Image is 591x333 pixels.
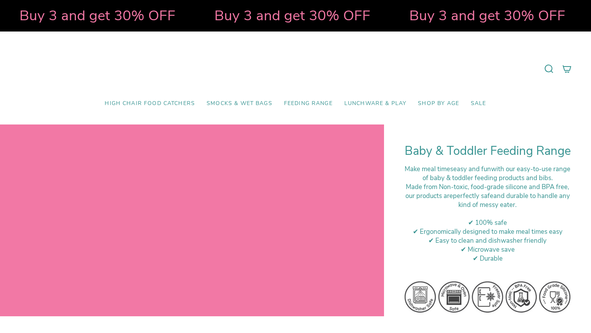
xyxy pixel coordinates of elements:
div: ✔ Ergonomically designed to make meal times easy [403,227,572,236]
a: Shop by Age [412,95,465,113]
span: Feeding Range [284,100,333,107]
a: SALE [465,95,492,113]
div: ✔ Durable [403,254,572,263]
div: ✔ Easy to clean and dishwasher friendly [403,236,572,245]
strong: easy and fun [453,165,491,174]
div: M [403,182,572,209]
h1: Baby & Toddler Feeding Range [403,144,572,158]
strong: Buy 3 and get 30% OFF [214,6,370,25]
span: ✔ Microwave save [461,245,515,254]
span: High Chair Food Catchers [105,100,195,107]
div: ✔ 100% safe [403,218,572,227]
a: High Chair Food Catchers [99,95,201,113]
span: Lunchware & Play [344,100,406,107]
span: SALE [471,100,486,107]
a: Lunchware & Play [338,95,412,113]
a: Feeding Range [278,95,338,113]
span: Shop by Age [418,100,459,107]
strong: Buy 3 and get 30% OFF [409,6,565,25]
a: Smocks & Wet Bags [201,95,278,113]
span: ade from Non-toxic, food-grade silicone and BPA free, our products are and durable to handle any ... [405,182,570,209]
span: Smocks & Wet Bags [207,100,272,107]
a: Mumma’s Little Helpers [228,43,363,95]
strong: perfectly safe [453,191,493,200]
strong: Buy 3 and get 30% OFF [19,6,175,25]
div: Make meal times with our easy-to-use range of baby & toddler feeding products and bibs. [403,165,572,182]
